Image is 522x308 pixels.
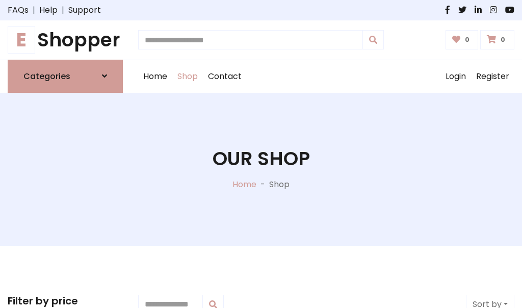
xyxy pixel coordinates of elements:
a: Support [68,4,101,16]
h1: Shopper [8,29,123,52]
h6: Categories [23,71,70,81]
h1: Our Shop [213,147,310,170]
span: 0 [498,35,508,44]
a: FAQs [8,4,29,16]
a: EShopper [8,29,123,52]
a: Contact [203,60,247,93]
a: Home [232,178,256,190]
span: | [58,4,68,16]
a: Categories [8,60,123,93]
span: 0 [462,35,472,44]
a: Register [471,60,514,93]
p: Shop [269,178,290,191]
p: - [256,178,269,191]
a: Shop [172,60,203,93]
a: Help [39,4,58,16]
a: Home [138,60,172,93]
span: E [8,26,35,54]
span: | [29,4,39,16]
a: 0 [480,30,514,49]
h5: Filter by price [8,295,123,307]
a: 0 [446,30,479,49]
a: Login [440,60,471,93]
